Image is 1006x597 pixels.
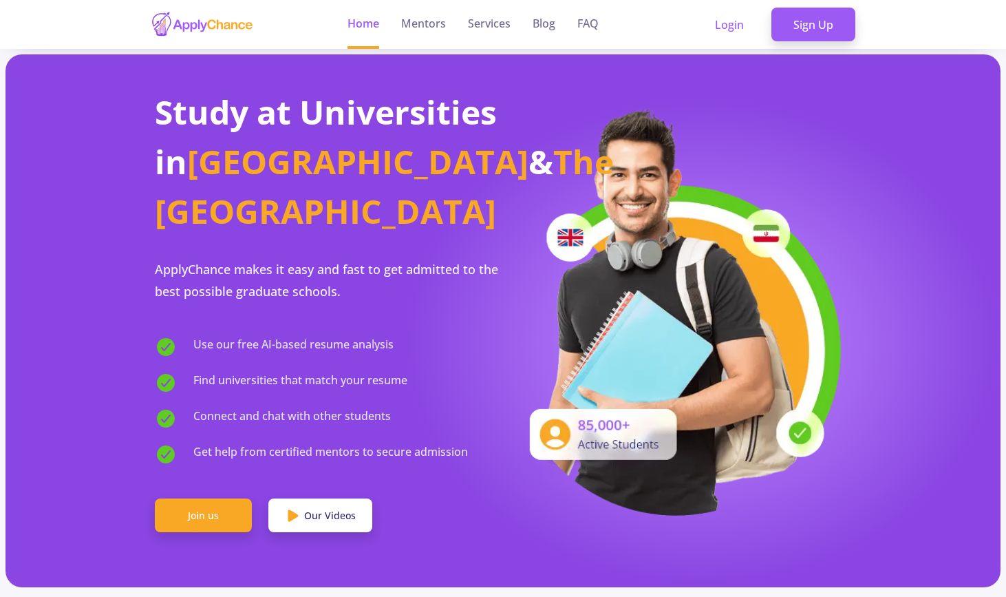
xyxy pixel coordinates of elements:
[509,105,846,516] img: applicant
[193,443,468,465] span: Get help from certified mentors to secure admission
[193,408,391,430] span: Connect and chat with other students
[155,261,498,300] span: ApplyChance makes it easy and fast to get admitted to the best possible graduate schools.
[771,8,855,42] a: Sign Up
[155,499,252,533] a: Join us
[304,508,356,523] span: Our Videos
[693,8,766,42] a: Login
[193,372,407,394] span: Find universities that match your resume
[268,499,372,533] a: Our Videos
[187,139,528,184] span: [GEOGRAPHIC_DATA]
[155,90,497,184] span: Study at Universities in
[528,139,553,184] span: &
[193,336,394,358] span: Use our free AI-based resume analysis
[151,11,254,38] img: applychance logo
